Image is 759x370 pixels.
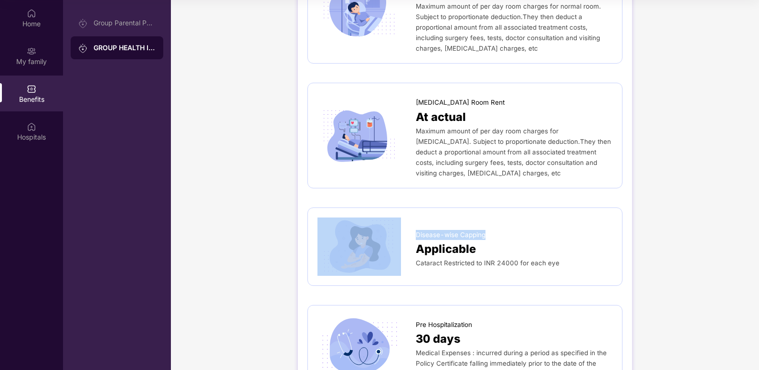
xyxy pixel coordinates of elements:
img: svg+xml;base64,PHN2ZyB3aWR0aD0iMjAiIGhlaWdodD0iMjAiIHZpZXdCb3g9IjAgMCAyMCAyMCIgZmlsbD0ibm9uZSIgeG... [78,19,88,28]
img: svg+xml;base64,PHN2ZyB3aWR0aD0iMjAiIGhlaWdodD0iMjAiIHZpZXdCb3g9IjAgMCAyMCAyMCIgZmlsbD0ibm9uZSIgeG... [27,46,36,56]
img: svg+xml;base64,PHN2ZyBpZD0iSG9zcGl0YWxzIiB4bWxucz0iaHR0cDovL3d3dy53My5vcmcvMjAwMC9zdmciIHdpZHRoPS... [27,122,36,131]
span: 30 days [416,330,461,348]
img: icon [317,218,401,276]
span: Maximum amount of per day room charges for [MEDICAL_DATA]. Subject to proportionate deduction.The... [416,127,611,177]
div: Group Parental Policy [94,19,156,27]
img: icon [317,107,401,165]
span: [MEDICAL_DATA] Room Rent [416,98,505,108]
img: svg+xml;base64,PHN2ZyBpZD0iQmVuZWZpdHMiIHhtbG5zPSJodHRwOi8vd3d3LnczLm9yZy8yMDAwL3N2ZyIgd2lkdGg9Ij... [27,84,36,94]
img: svg+xml;base64,PHN2ZyB3aWR0aD0iMjAiIGhlaWdodD0iMjAiIHZpZXdCb3g9IjAgMCAyMCAyMCIgZmlsbD0ibm9uZSIgeG... [78,44,88,53]
img: svg+xml;base64,PHN2ZyBpZD0iSG9tZSIgeG1sbnM9Imh0dHA6Ly93d3cudzMub3JnLzIwMDAvc3ZnIiB3aWR0aD0iMjAiIG... [27,9,36,18]
div: GROUP HEALTH INSURANCE [94,43,156,53]
span: Applicable [416,240,476,258]
span: Cataract Restricted to INR 24000 for each eye [416,259,559,267]
span: Maximum amount of per day room charges for normal room. Subject to proportionate deduction.They t... [416,2,601,52]
span: At actual [416,108,466,126]
span: Pre Hospitalization [416,320,472,330]
span: Disease-wise Capping [416,230,485,240]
